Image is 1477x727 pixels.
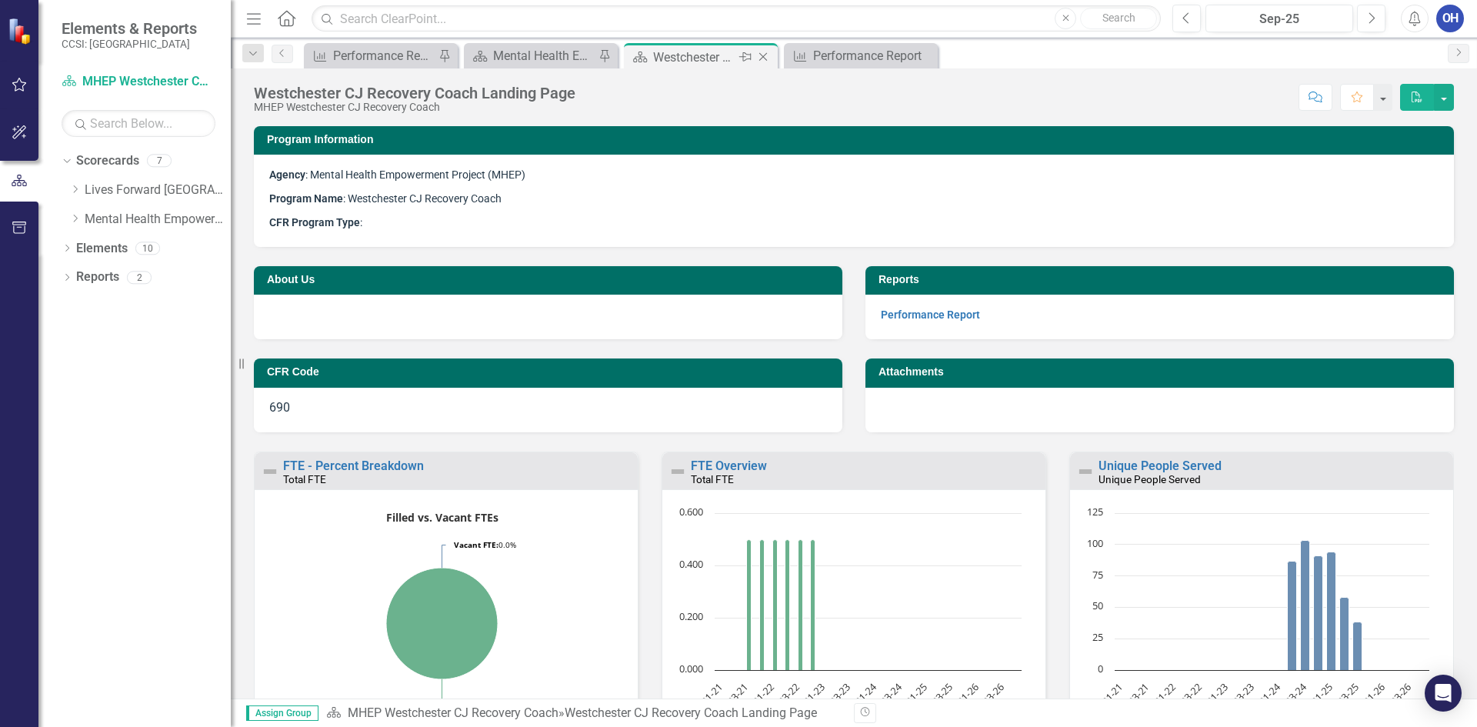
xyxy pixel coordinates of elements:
[901,680,929,709] text: Q1-25
[772,540,777,671] path: Q1-22, 0.5. Spanish FTE.
[62,73,215,91] a: MHEP Westchester CJ Recovery Coach
[1099,473,1201,485] small: Unique People Served
[1425,675,1462,712] div: Open Intercom Messenger
[386,568,498,679] path: Filled FTE, 2.
[653,48,735,67] div: Westchester CJ Recovery Coach Landing Page
[1228,680,1256,709] text: Q3-23
[875,680,905,709] text: Q3-24
[1300,541,1309,671] path: Q3-24, 103. Actual.
[62,38,197,50] small: CCSI: [GEOGRAPHIC_DATA]
[348,705,558,720] a: MHEP Westchester CJ Recovery Coach
[1092,630,1103,644] text: 25
[386,510,498,525] text: Filled vs. Vacant FTEs
[326,705,842,722] div: »
[1099,459,1222,473] a: Unique People Served
[722,680,751,709] text: Q3-21
[269,400,290,415] span: 690
[952,680,981,709] text: Q1-26
[679,609,703,623] text: 0.200
[1087,536,1103,550] text: 100
[1326,552,1335,671] path: Q1-25, 94. Actual.
[127,271,152,284] div: 2
[269,168,525,181] span: : Mental Health Empowerment Project (MHEP)
[691,459,767,473] a: FTE Overview
[85,182,231,199] a: Lives Forward [GEOGRAPHIC_DATA]
[565,705,817,720] div: Westchester CJ Recovery Coach Landing Page
[454,539,498,550] tspan: Vacant FTE:
[269,216,360,228] strong: CFR Program Type
[1332,680,1361,709] text: Q3-25
[1080,8,1157,29] button: Search
[1313,556,1322,671] path: Q4-24, 91. Actual.
[269,192,343,205] strong: Program Name
[1436,5,1464,32] button: OH
[1087,505,1103,519] text: 125
[759,540,764,671] path: Q4-21, 0.5. Spanish FTE.
[76,268,119,286] a: Reports
[788,46,934,65] a: Performance Report
[679,505,703,519] text: 0.600
[1092,599,1103,612] text: 50
[269,192,502,205] span: : Westchester CJ Recovery Coach
[773,680,802,709] text: Q3-22
[696,680,725,709] text: Q1-21
[691,473,734,485] small: Total FTE
[879,274,1446,285] h3: Reports
[799,680,827,709] text: Q1-23
[810,540,815,671] path: Q4-22, 0.5. Spanish FTE.
[1339,598,1349,671] path: Q2-25, 58. Actual.
[254,102,575,113] div: MHEP Westchester CJ Recovery Coach
[978,680,1006,709] text: Q3-26
[1076,462,1095,481] img: Not Defined
[283,459,424,473] a: FTE - Percent Breakdown
[1092,568,1103,582] text: 75
[1205,5,1353,32] button: Sep-25
[267,134,1446,145] h3: Program Information
[1175,680,1204,709] text: Q3-22
[850,680,879,709] text: Q1-24
[1254,680,1283,709] text: Q1-24
[333,46,435,65] div: Performance Report
[8,17,35,44] img: ClearPoint Strategy
[668,462,687,481] img: Not Defined
[748,680,776,709] text: Q1-22
[1352,622,1362,671] path: Q3-25, 38. Actual.
[1098,662,1103,675] text: 0
[62,110,215,137] input: Search Below...
[468,46,595,65] a: Mental Health Empowerment Project (MHEP) Landing Page
[1306,680,1335,709] text: Q1-25
[1211,10,1348,28] div: Sep-25
[267,274,835,285] h3: About Us
[76,240,128,258] a: Elements
[454,539,516,550] text: 0.0%
[312,5,1161,32] input: Search ClearPoint...
[1287,562,1296,671] path: Q2-24, 87. Actual.
[1123,680,1152,709] text: Q3-21
[267,366,835,378] h3: CFR Code
[798,540,802,671] path: Q3-22, 0.5. Spanish FTE.
[147,155,172,168] div: 7
[261,462,279,481] img: Not Defined
[881,308,980,321] a: Performance Report
[1280,680,1309,709] text: Q3-24
[135,242,160,255] div: 10
[813,46,934,65] div: Performance Report
[1385,680,1414,709] text: Q3-26
[785,540,789,671] path: Q2-22, 0.5. Spanish FTE.
[269,168,305,181] strong: Agency
[308,46,435,65] a: Performance Report
[825,680,853,709] text: Q3-23
[76,152,139,170] a: Scorecards
[679,557,703,571] text: 0.400
[1102,12,1135,24] span: Search
[283,473,326,485] small: Total FTE
[246,705,318,721] span: Assign Group
[1202,680,1230,709] text: Q1-23
[1149,680,1178,709] text: Q1-22
[927,680,955,709] text: Q3-25
[1097,680,1125,709] text: Q1-21
[454,696,518,707] text: 100.0%
[746,540,751,671] path: Q3-21, 0.5. Spanish FTE.
[85,211,231,228] a: Mental Health Empowerment Project (MHEP)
